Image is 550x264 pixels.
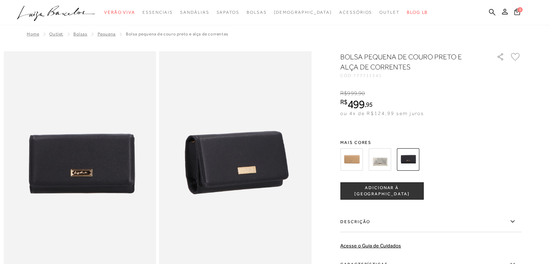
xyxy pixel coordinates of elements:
i: R$ [340,99,348,105]
span: Verão Viva [104,10,135,15]
img: BOLSA PEQUENA DE COURO BEGE ARGILA E ALÇA DE CORRENTES [340,148,363,171]
span: 777711541 [353,73,382,78]
i: , [357,90,365,97]
h1: BOLSA PEQUENA DE COURO PRETO E ALÇA DE CORRENTES [340,52,476,72]
span: 0 [517,7,523,12]
a: categoryNavScreenReaderText [339,6,372,19]
span: Mais cores [340,140,521,145]
span: 499 [348,98,364,111]
a: Pequena [98,31,116,37]
a: Outlet [49,31,63,37]
a: categoryNavScreenReaderText [247,6,267,19]
a: categoryNavScreenReaderText [379,6,400,19]
span: Acessórios [339,10,372,15]
a: categoryNavScreenReaderText [216,6,239,19]
span: 999 [347,90,357,97]
span: Sandálias [180,10,209,15]
span: BLOG LB [407,10,428,15]
a: noSubCategoriesText [274,6,332,19]
span: BOLSA PEQUENA DE COURO PRETO E ALÇA DE CORRENTES [126,31,229,37]
span: Essenciais [142,10,173,15]
label: Descrição [340,211,521,232]
img: BOLSA PEQUENA DE COURO DOURADO E ALÇA DE CORRENTES [368,148,391,171]
span: ou 4x de R$124,99 sem juros [340,110,424,116]
span: ADICIONAR À [GEOGRAPHIC_DATA] [341,185,423,197]
a: Home [27,31,39,37]
span: Sapatos [216,10,239,15]
span: Outlet [379,10,400,15]
a: categoryNavScreenReaderText [180,6,209,19]
span: 95 [366,101,373,108]
button: 0 [512,8,522,18]
a: categoryNavScreenReaderText [142,6,173,19]
i: , [364,101,373,108]
span: 90 [358,90,365,97]
i: R$ [340,90,347,97]
a: categoryNavScreenReaderText [104,6,135,19]
span: [DEMOGRAPHIC_DATA] [274,10,332,15]
a: BLOG LB [407,6,428,19]
img: BOLSA PEQUENA DE COURO PRETO E ALÇA DE CORRENTES [397,148,419,171]
a: Bolsas [73,31,88,37]
div: CÓD: [340,73,485,78]
button: ADICIONAR À [GEOGRAPHIC_DATA] [340,182,423,200]
a: Acesse o Guia de Cuidados [340,243,401,248]
span: Bolsas [247,10,267,15]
